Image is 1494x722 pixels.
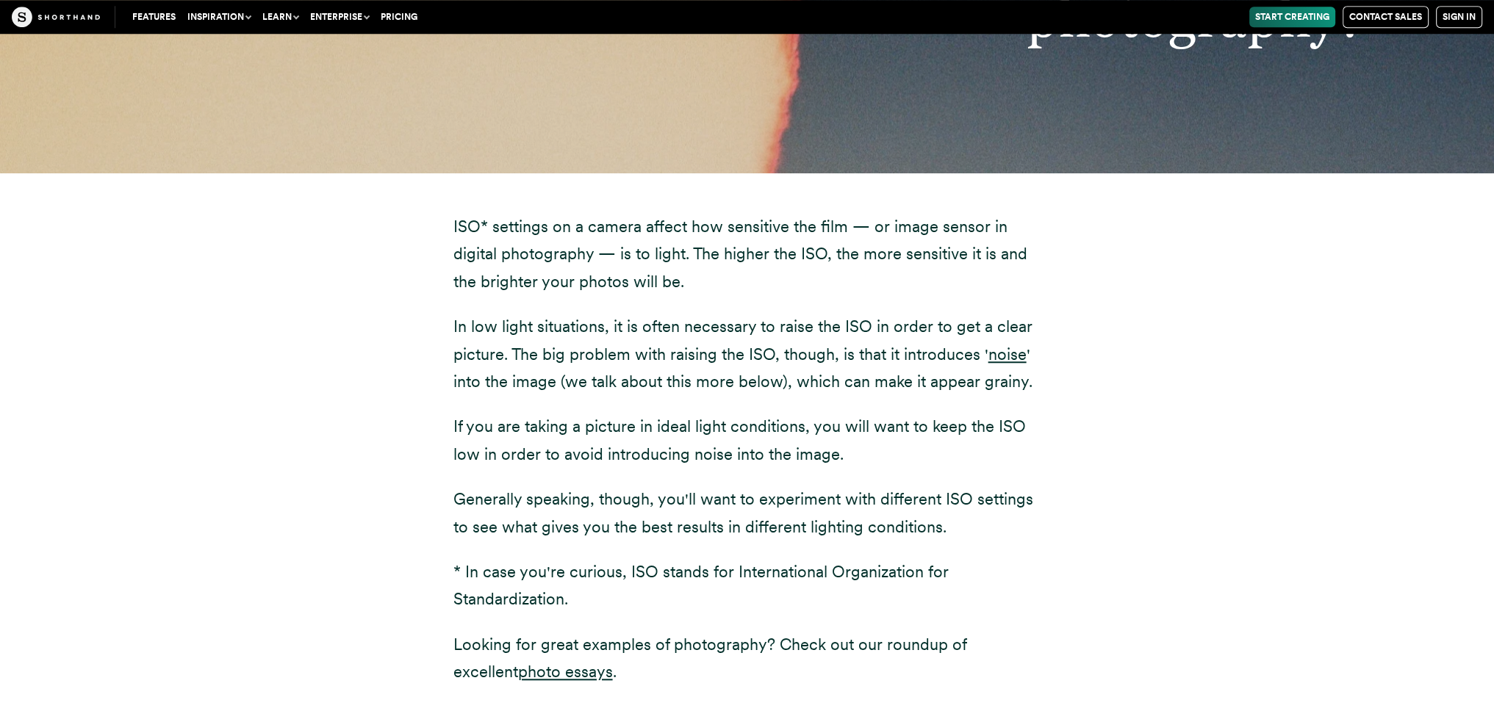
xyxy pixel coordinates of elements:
button: Enterprise [304,7,375,27]
a: Features [126,7,182,27]
a: noise [988,344,1027,364]
p: Looking for great examples of photography? Check out our roundup of excellent . [453,631,1041,686]
a: photo essays [518,662,613,681]
p: In low light situations, it is often necessary to raise the ISO in order to get a clear picture. ... [453,313,1041,395]
p: * In case you're curious, ISO stands for International Organization for Standardization. [453,558,1041,613]
p: Generally speaking, though, you'll want to experiment with different ISO settings to see what giv... [453,485,1041,541]
button: Learn [256,7,304,27]
p: If you are taking a picture in ideal light conditions, you will want to keep the ISO low in order... [453,413,1041,468]
a: Pricing [375,7,423,27]
button: Inspiration [182,7,256,27]
a: Contact Sales [1343,6,1429,28]
a: Start Creating [1249,7,1335,27]
p: ISO* settings on a camera affect how sensitive the film — or image sensor in digital photography ... [453,213,1041,295]
a: Sign in [1436,6,1482,28]
img: The Craft [12,7,100,27]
